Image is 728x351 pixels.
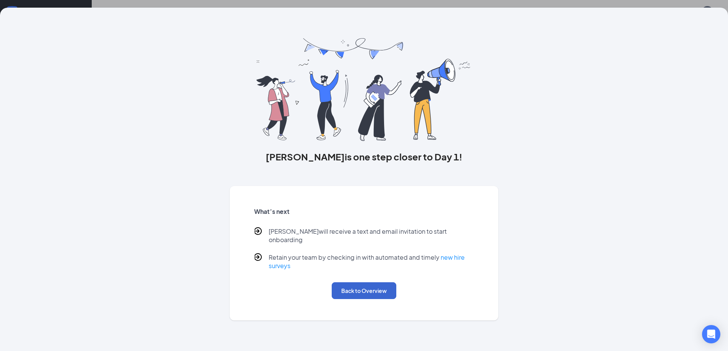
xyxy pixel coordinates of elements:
[269,253,465,270] a: new hire surveys
[256,38,472,141] img: you are all set
[230,150,499,163] h3: [PERSON_NAME] is one step closer to Day 1!
[269,253,474,270] p: Retain your team by checking in with automated and timely
[254,207,474,216] h5: What’s next
[332,282,396,299] button: Back to Overview
[269,227,474,244] p: [PERSON_NAME] will receive a text and email invitation to start onboarding
[702,325,720,343] div: Open Intercom Messenger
